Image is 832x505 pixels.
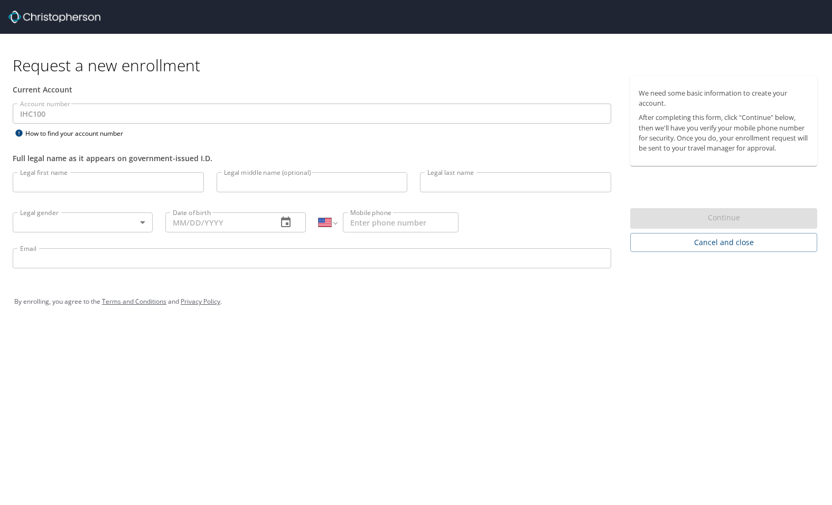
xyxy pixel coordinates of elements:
div: Current Account [13,84,611,95]
h1: Request a new enrollment [13,55,826,76]
p: After completing this form, click "Continue" below, then we'll have you verify your mobile phone ... [639,113,809,153]
img: cbt logo [8,11,100,23]
div: ​ [13,212,153,232]
div: Full legal name as it appears on government-issued I.D. [13,153,611,164]
div: By enrolling, you agree to the and . [14,288,818,315]
a: Privacy Policy [181,297,220,306]
a: Terms and Conditions [102,297,166,306]
button: Cancel and close [630,233,817,253]
p: We need some basic information to create your account. [639,88,809,108]
input: Enter phone number [343,212,459,232]
div: How to find your account number [13,127,145,140]
span: Cancel and close [639,236,809,249]
input: MM/DD/YYYY [165,212,268,232]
